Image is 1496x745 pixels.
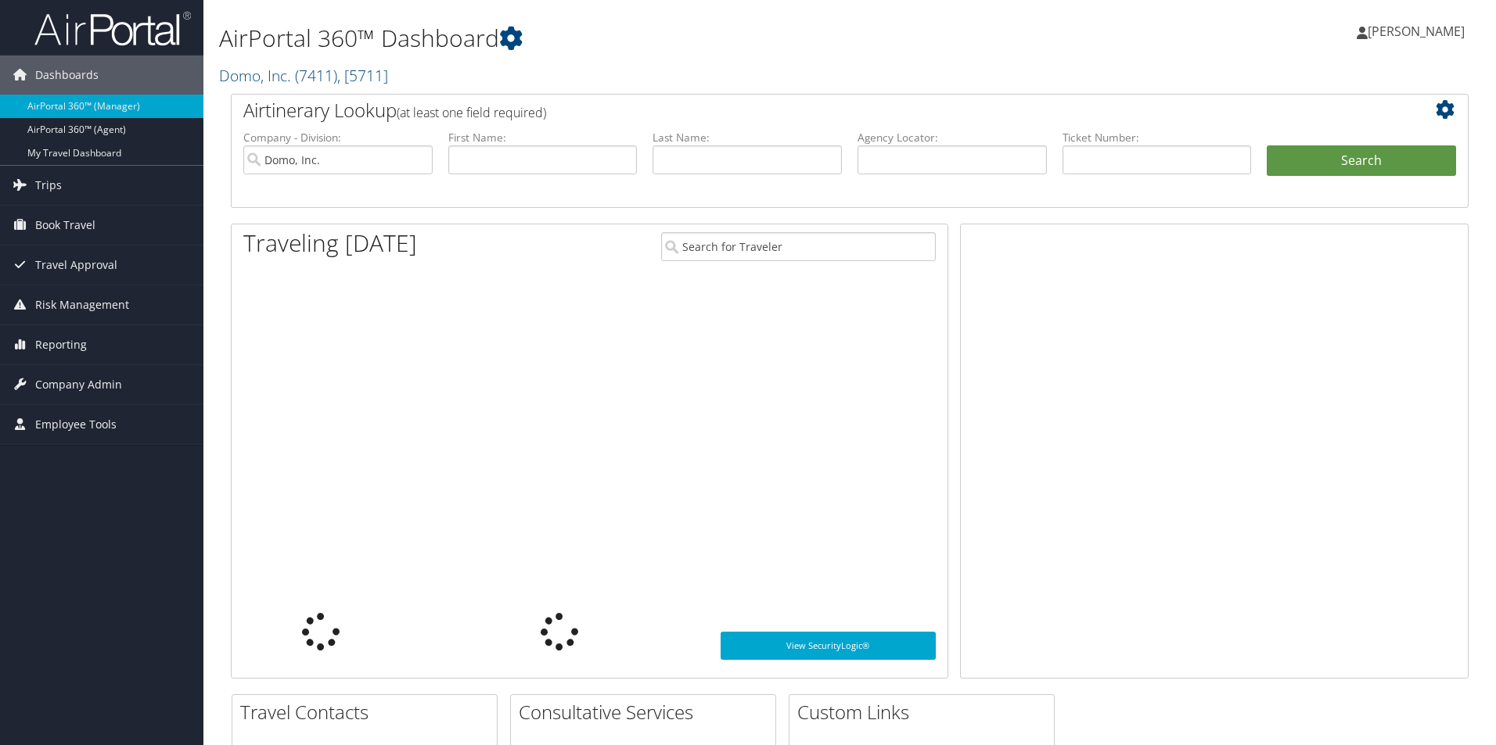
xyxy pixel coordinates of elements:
[35,245,117,285] span: Travel Approval
[1357,8,1480,55] a: [PERSON_NAME]
[448,130,638,145] label: First Name:
[295,65,337,86] span: ( 7411 )
[797,699,1054,725] h2: Custom Links
[519,699,775,725] h2: Consultative Services
[337,65,388,86] span: , [ 5711 ]
[653,130,842,145] label: Last Name:
[1063,130,1252,145] label: Ticket Number:
[721,632,936,660] a: View SecurityLogic®
[219,22,1060,55] h1: AirPortal 360™ Dashboard
[858,130,1047,145] label: Agency Locator:
[1368,23,1465,40] span: [PERSON_NAME]
[243,130,433,145] label: Company - Division:
[1267,145,1456,177] button: Search
[661,232,936,261] input: Search for Traveler
[35,206,95,245] span: Book Travel
[35,325,87,364] span: Reporting
[35,405,117,444] span: Employee Tools
[35,365,122,404] span: Company Admin
[35,166,62,205] span: Trips
[35,285,129,324] span: Risk Management
[34,10,191,47] img: airportal-logo.png
[35,56,99,95] span: Dashboards
[243,97,1353,124] h2: Airtinerary Lookup
[243,227,417,260] h1: Traveling [DATE]
[219,65,388,86] a: Domo, Inc.
[240,699,497,725] h2: Travel Contacts
[397,104,546,121] span: (at least one field required)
